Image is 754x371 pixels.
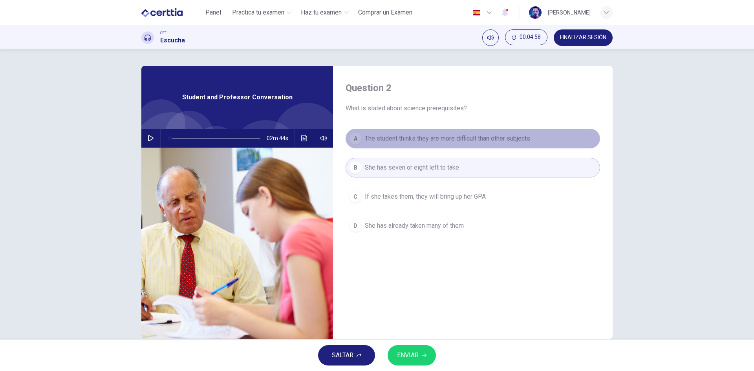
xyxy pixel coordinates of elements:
button: ENVIAR [388,345,436,366]
button: Haz tu examen [298,5,352,20]
span: SALTAR [332,350,353,361]
img: CERTTIA logo [141,5,183,20]
h4: Question 2 [346,82,600,94]
button: FINALIZAR SESIÓN [554,29,613,46]
span: Comprar un Examen [358,8,412,17]
span: CET1 [160,30,168,36]
button: SALTAR [318,345,375,366]
span: She has already taken many of them [365,221,464,230]
div: Ocultar [505,29,547,46]
button: Panel [201,5,226,20]
img: Student and Professor Conversation [141,148,333,339]
span: 00:04:58 [520,34,541,40]
span: FINALIZAR SESIÓN [560,35,606,41]
button: BShe has seven or eight left to take [346,158,600,177]
span: Haz tu examen [301,8,342,17]
div: [PERSON_NAME] [548,8,591,17]
button: AThe student thinks they are more difficult than other subjects [346,129,600,148]
button: Comprar un Examen [355,5,415,20]
button: Haz clic para ver la transcripción del audio [298,129,311,148]
a: CERTTIA logo [141,5,201,20]
button: 00:04:58 [505,29,547,45]
div: B [349,161,362,174]
h1: Escucha [160,36,185,45]
button: CIf she takes them, they will bring up her GPA [346,187,600,207]
span: 02m 44s [267,129,295,148]
img: es [472,10,481,16]
span: Practica tu examen [232,8,284,17]
div: D [349,219,362,232]
span: She has seven or eight left to take [365,163,459,172]
span: ENVIAR [397,350,419,361]
span: If she takes them, they will bring up her GPA [365,192,486,201]
div: A [349,132,362,145]
div: C [349,190,362,203]
button: Practica tu examen [229,5,295,20]
span: Student and Professor Conversation [182,93,293,102]
img: Profile picture [529,6,542,19]
div: Silenciar [482,29,499,46]
span: The student thinks they are more difficult than other subjects [365,134,530,143]
button: DShe has already taken many of them [346,216,600,236]
span: Panel [205,8,221,17]
span: What is stated about science prerequisites? [346,104,600,113]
